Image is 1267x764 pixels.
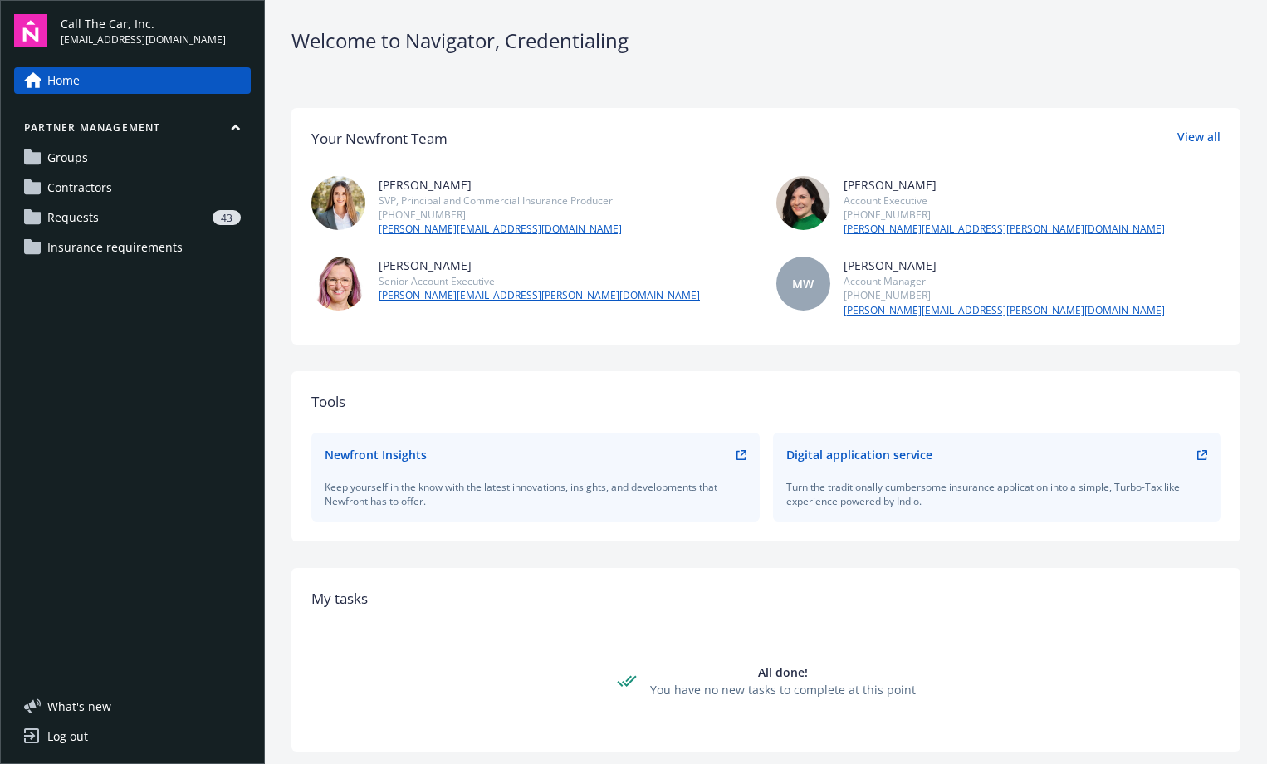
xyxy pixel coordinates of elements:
button: What's new [14,698,138,715]
div: Your Newfront Team [311,128,448,149]
span: What ' s new [47,698,111,715]
div: My tasks [311,588,1221,610]
img: photo [776,176,830,230]
div: [PERSON_NAME] [844,257,1165,274]
a: [PERSON_NAME][EMAIL_ADDRESS][PERSON_NAME][DOMAIN_NAME] [844,222,1165,237]
div: Senior Account Executive [379,274,700,288]
button: Call The Car, Inc.[EMAIL_ADDRESS][DOMAIN_NAME] [61,14,251,47]
div: Tools [311,391,1221,413]
div: [PHONE_NUMBER] [844,208,1165,222]
a: Contractors [14,174,251,201]
div: [PERSON_NAME] [379,176,622,193]
div: Account Executive [844,193,1165,208]
span: Insurance requirements [47,234,183,261]
span: Contractors [47,174,112,201]
div: You have no new tasks to complete at this point [650,681,916,698]
a: Home [14,67,251,94]
a: Insurance requirements [14,234,251,261]
div: All done! [650,664,916,681]
a: Groups [14,144,251,171]
div: [PERSON_NAME] [844,176,1165,193]
a: [PERSON_NAME][EMAIL_ADDRESS][DOMAIN_NAME] [379,222,622,237]
span: Call The Car, Inc. [61,15,226,32]
div: Newfront Insights [325,446,427,463]
a: [PERSON_NAME][EMAIL_ADDRESS][PERSON_NAME][DOMAIN_NAME] [379,288,700,303]
div: [PHONE_NUMBER] [844,288,1165,302]
div: Account Manager [844,274,1165,288]
div: SVP, Principal and Commercial Insurance Producer [379,193,622,208]
span: MW [792,275,814,292]
div: Log out [47,723,88,750]
img: photo [311,257,365,311]
span: Home [47,67,80,94]
div: 43 [213,210,241,225]
span: Groups [47,144,88,171]
span: [EMAIL_ADDRESS][DOMAIN_NAME] [61,32,226,47]
a: [PERSON_NAME][EMAIL_ADDRESS][PERSON_NAME][DOMAIN_NAME] [844,303,1165,318]
div: Welcome to Navigator , Credentialing [291,27,1240,55]
button: Partner management [14,120,251,141]
span: Requests [47,204,99,231]
div: Turn the traditionally cumbersome insurance application into a simple, Turbo-Tax like experience ... [786,480,1208,508]
div: Digital application service [786,446,932,463]
img: navigator-logo.svg [14,14,47,47]
div: [PHONE_NUMBER] [379,208,622,222]
img: photo [311,176,365,230]
div: Keep yourself in the know with the latest innovations, insights, and developments that Newfront h... [325,480,746,508]
a: View all [1177,128,1221,149]
div: [PERSON_NAME] [379,257,700,274]
a: Requests43 [14,204,251,231]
